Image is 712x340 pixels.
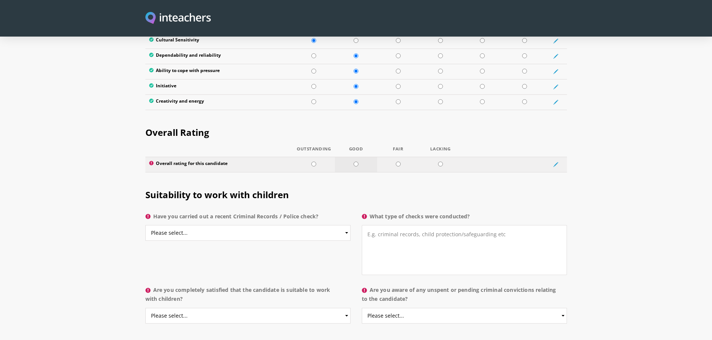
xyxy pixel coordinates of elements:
[362,212,567,225] label: What type of checks were conducted?
[145,12,211,25] a: Visit this site's homepage
[145,126,209,138] span: Overall Rating
[149,161,289,168] label: Overall rating for this candidate
[149,37,289,45] label: Cultural Sensitivity
[145,12,211,25] img: Inteachers
[145,188,289,201] span: Suitability to work with children
[362,286,567,308] label: Are you aware of any unspent or pending criminal convictions relating to the candidate?
[377,147,419,157] th: Fair
[145,286,351,308] label: Are you completely satisfied that the candidate is suitable to work with children?
[149,83,289,91] label: Initiative
[335,147,377,157] th: Good
[419,147,462,157] th: Lacking
[149,53,289,60] label: Dependability and reliability
[149,99,289,106] label: Creativity and energy
[149,68,289,75] label: Ability to cope with pressure
[293,147,335,157] th: Outstanding
[145,212,351,225] label: Have you carried out a recent Criminal Records / Police check?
